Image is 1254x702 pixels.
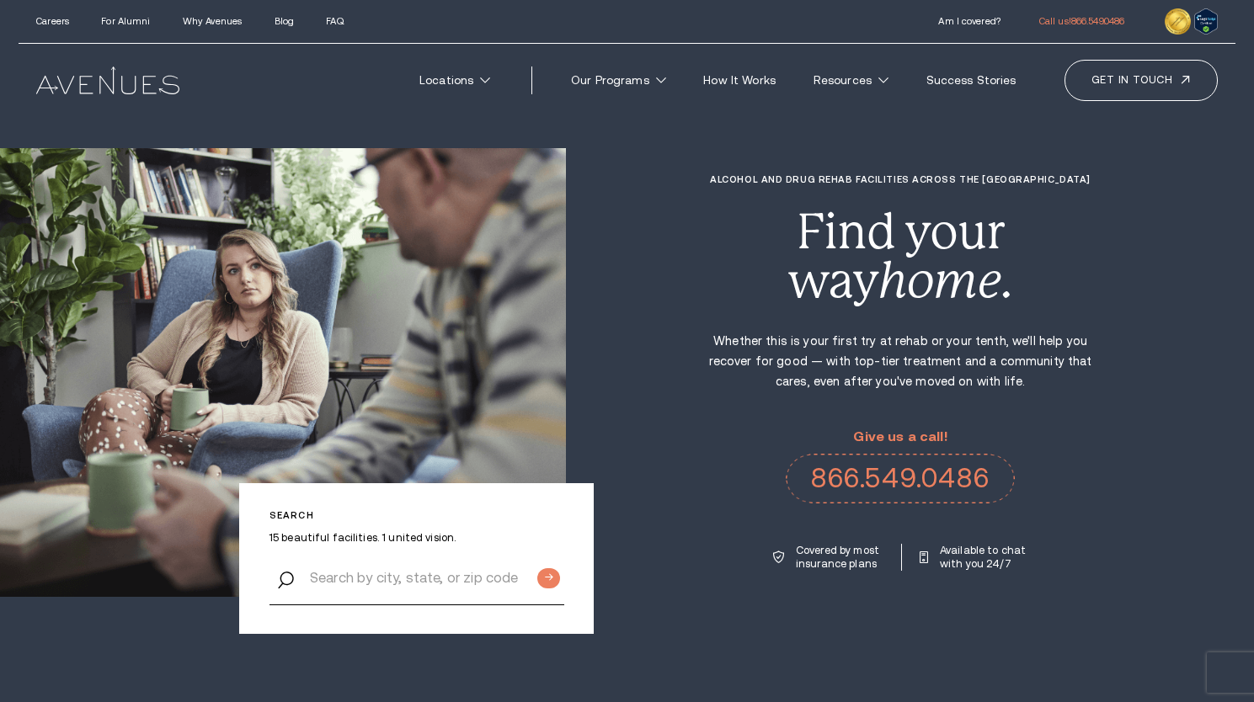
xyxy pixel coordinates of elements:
input: Search by city, state, or zip code [269,551,564,605]
a: Call us!866.549.0486 [1039,16,1124,26]
a: Locations [405,65,504,96]
a: FAQ [326,16,343,26]
a: Available to chat with you 24/7 [920,544,1027,571]
i: home. [878,253,1013,309]
p: Covered by most insurance plans [796,544,883,571]
p: Give us a call! [786,429,1015,444]
a: Covered by most insurance plans [773,544,883,571]
a: 866.549.0486 [786,454,1015,504]
img: Verify Approval for www.avenuesrecovery.com [1194,8,1218,34]
input: Submit [537,568,559,588]
a: Resources [799,65,903,96]
a: For Alumni [101,16,150,26]
div: Find your way [707,208,1093,305]
a: Success Stories [911,65,1030,96]
p: Whether this is your first try at rehab or your tenth, we'll help you recover for good — with top... [707,331,1093,391]
a: How It Works [689,65,790,96]
span: 866.549.0486 [1071,16,1124,26]
p: 15 beautiful facilities. 1 united vision. [269,531,564,545]
a: Verify LegitScript Approval for www.avenuesrecovery.com [1194,12,1218,25]
h1: Alcohol and Drug Rehab Facilities across the [GEOGRAPHIC_DATA] [707,174,1093,185]
a: Get in touch [1065,60,1218,100]
a: Our Programs [557,65,680,96]
p: Available to chat with you 24/7 [940,544,1027,571]
a: Careers [36,16,69,26]
a: Am I covered? [938,16,1000,26]
a: Why Avenues [183,16,242,26]
p: Search [269,510,564,521]
a: Blog [275,16,294,26]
